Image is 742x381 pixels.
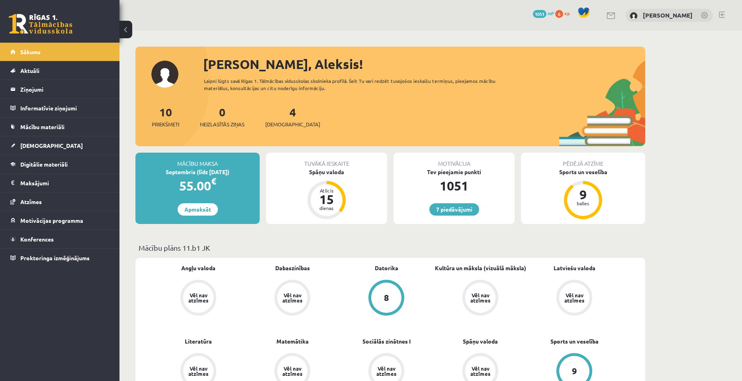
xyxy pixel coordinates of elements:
[266,168,387,176] div: Spāņu valoda
[521,153,645,168] div: Pēdējā atzīme
[10,118,110,136] a: Mācību materiāli
[463,337,498,346] a: Spāņu valoda
[548,10,554,16] span: mP
[265,120,320,128] span: [DEMOGRAPHIC_DATA]
[339,280,433,317] a: 8
[151,280,245,317] a: Vēl nav atzīmes
[375,264,398,272] a: Datorika
[521,168,645,176] div: Sports un veselība
[200,120,245,128] span: Neizlasītās ziņas
[200,105,245,128] a: 0Neizlasītās ziņas
[429,203,479,216] a: 7 piedāvājumi
[187,366,209,376] div: Vēl nav atzīmes
[211,175,216,187] span: €
[10,249,110,267] a: Proktoringa izmēģinājums
[152,105,179,128] a: 10Priekšmeti
[135,153,260,168] div: Mācību maksa
[20,236,54,243] span: Konferences
[572,367,577,375] div: 9
[527,280,621,317] a: Vēl nav atzīmes
[315,193,339,206] div: 15
[185,337,212,346] a: Literatūra
[10,61,110,80] a: Aktuāli
[571,201,595,206] div: balles
[10,136,110,155] a: [DEMOGRAPHIC_DATA]
[315,188,339,193] div: Atlicis
[630,12,638,20] img: Aleksis Āboliņš
[20,254,90,261] span: Proktoringa izmēģinājums
[10,43,110,61] a: Sākums
[433,280,527,317] a: Vēl nav atzīmes
[10,155,110,173] a: Digitālie materiāli
[20,198,42,205] span: Atzīmes
[178,203,218,216] a: Apmaksāt
[20,48,41,55] span: Sākums
[394,153,515,168] div: Motivācija
[10,99,110,117] a: Informatīvie ziņojumi
[20,80,110,98] legend: Ziņojumi
[20,67,39,74] span: Aktuāli
[10,80,110,98] a: Ziņojumi
[563,293,585,303] div: Vēl nav atzīmes
[275,264,310,272] a: Dabaszinības
[533,10,554,16] a: 1051 mP
[20,142,83,149] span: [DEMOGRAPHIC_DATA]
[281,293,303,303] div: Vēl nav atzīmes
[10,174,110,192] a: Maksājumi
[203,55,645,74] div: [PERSON_NAME], Aleksis!
[469,366,491,376] div: Vēl nav atzīmes
[550,337,599,346] a: Sports un veselība
[276,337,309,346] a: Matemātika
[281,366,303,376] div: Vēl nav atzīmes
[533,10,546,18] span: 1051
[394,176,515,195] div: 1051
[315,206,339,210] div: dienas
[187,293,209,303] div: Vēl nav atzīmes
[10,230,110,248] a: Konferences
[555,10,563,18] span: 6
[152,120,179,128] span: Priekšmeti
[9,14,72,34] a: Rīgas 1. Tālmācības vidusskola
[245,280,339,317] a: Vēl nav atzīmes
[564,10,570,16] span: xp
[135,176,260,195] div: 55.00
[265,105,320,128] a: 4[DEMOGRAPHIC_DATA]
[384,293,389,302] div: 8
[20,99,110,117] legend: Informatīvie ziņojumi
[266,168,387,220] a: Spāņu valoda Atlicis 15 dienas
[643,11,693,19] a: [PERSON_NAME]
[435,264,526,272] a: Kultūra un māksla (vizuālā māksla)
[521,168,645,220] a: Sports un veselība 9 balles
[394,168,515,176] div: Tev pieejamie punkti
[375,366,397,376] div: Vēl nav atzīmes
[135,168,260,176] div: Septembris (līdz [DATE])
[181,264,215,272] a: Angļu valoda
[554,264,595,272] a: Latviešu valoda
[20,217,83,224] span: Motivācijas programma
[469,293,491,303] div: Vēl nav atzīmes
[20,161,68,168] span: Digitālie materiāli
[571,188,595,201] div: 9
[20,123,65,130] span: Mācību materiāli
[10,211,110,230] a: Motivācijas programma
[139,242,642,253] p: Mācību plāns 11.b1 JK
[204,77,510,92] div: Laipni lūgts savā Rīgas 1. Tālmācības vidusskolas skolnieka profilā. Šeit Tu vari redzēt tuvojošo...
[555,10,574,16] a: 6 xp
[20,174,110,192] legend: Maksājumi
[266,153,387,168] div: Tuvākā ieskaite
[10,192,110,211] a: Atzīmes
[362,337,411,346] a: Sociālās zinātnes I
